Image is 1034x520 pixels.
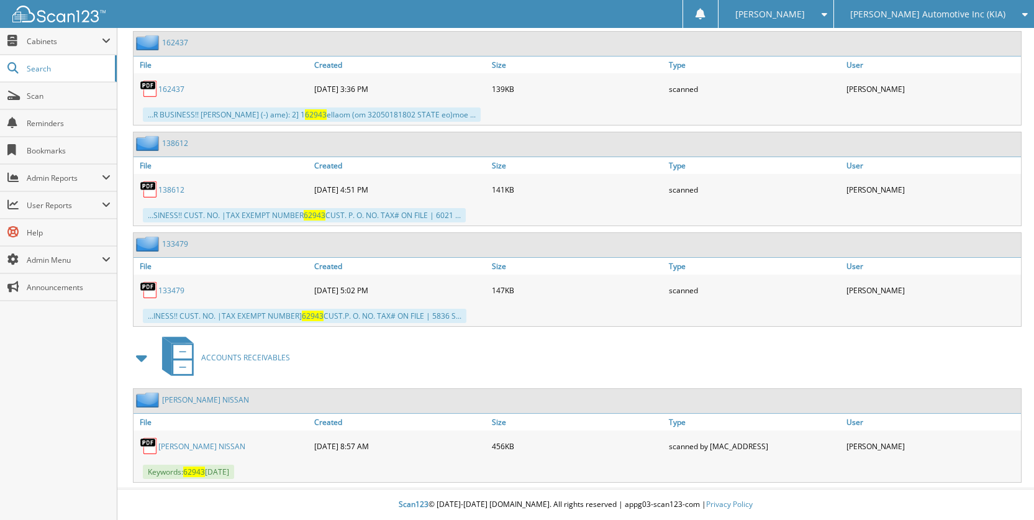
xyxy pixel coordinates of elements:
a: Size [489,57,666,73]
div: [PERSON_NAME] [843,76,1021,101]
div: ...SINESS!! CUST. NO. |TAX EXEMPT NUMBER CUST. P. O. NO. TAX# ON FILE | 6021 ... [143,208,466,222]
div: 456KB [489,434,666,458]
a: Created [311,258,489,275]
iframe: Chat Widget [972,460,1034,520]
a: Created [311,414,489,431]
span: Search [27,63,109,74]
a: User [843,157,1021,174]
span: Reminders [27,118,111,129]
div: scanned by [MAC_ADDRESS] [666,434,843,458]
a: User [843,258,1021,275]
div: scanned [666,177,843,202]
img: folder2.png [136,35,162,50]
span: 62943 [183,467,205,477]
a: Size [489,157,666,174]
a: Type [666,157,843,174]
img: folder2.png [136,135,162,151]
span: User Reports [27,200,102,211]
div: [DATE] 5:02 PM [311,278,489,303]
a: 138612 [162,138,188,148]
div: © [DATE]-[DATE] [DOMAIN_NAME]. All rights reserved | appg03-scan123-com | [117,490,1034,520]
a: User [843,57,1021,73]
a: 133479 [158,285,184,296]
a: Type [666,57,843,73]
span: Announcements [27,282,111,293]
span: 62943 [304,210,325,221]
div: 147KB [489,278,666,303]
span: 62943 [302,311,324,321]
span: Admin Menu [27,255,102,265]
a: File [134,157,311,174]
span: Cabinets [27,36,102,47]
span: [PERSON_NAME] Automotive Inc (KIA) [850,11,1005,18]
a: User [843,414,1021,431]
span: [PERSON_NAME] [735,11,805,18]
a: File [134,57,311,73]
span: Keywords: [DATE] [143,465,234,479]
span: Help [27,227,111,238]
a: Type [666,258,843,275]
a: Created [311,157,489,174]
div: [DATE] 3:36 PM [311,76,489,101]
img: folder2.png [136,236,162,252]
a: 162437 [162,37,188,48]
a: Privacy Policy [706,499,753,509]
span: Scan123 [399,499,429,509]
div: 141KB [489,177,666,202]
a: [PERSON_NAME] NISSAN [162,395,249,405]
img: folder2.png [136,392,162,408]
div: ...INESS!! CUST. NO. |TAX EXEMPT NUMBER] CUST.P. O. NO. TAX# ON FILE | 5836 S... [143,309,466,323]
div: [DATE] 4:51 PM [311,177,489,202]
div: ...R BUSINESS!! [PERSON_NAME] (-) ame): 2] 1 ellaom (om 32050181802 STATE eo)moe ... [143,107,481,122]
a: File [134,414,311,431]
img: scan123-logo-white.svg [12,6,106,22]
a: 138612 [158,185,184,195]
span: 62943 [305,109,327,120]
span: Admin Reports [27,173,102,183]
div: scanned [666,76,843,101]
span: ACCOUNTS RECEIVABLES [201,352,290,363]
div: [PERSON_NAME] [843,278,1021,303]
img: PDF.png [140,180,158,199]
div: [DATE] 8:57 AM [311,434,489,458]
div: 139KB [489,76,666,101]
img: PDF.png [140,281,158,299]
a: Created [311,57,489,73]
span: Scan [27,91,111,101]
span: Bookmarks [27,145,111,156]
a: Size [489,258,666,275]
a: 133479 [162,239,188,249]
a: ACCOUNTS RECEIVABLES [155,333,290,382]
img: PDF.png [140,80,158,98]
a: 162437 [158,84,184,94]
div: [PERSON_NAME] [843,177,1021,202]
div: scanned [666,278,843,303]
a: File [134,258,311,275]
div: [PERSON_NAME] [843,434,1021,458]
a: Type [666,414,843,431]
a: [PERSON_NAME] NISSAN [158,441,245,452]
a: Size [489,414,666,431]
img: PDF.png [140,437,158,455]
